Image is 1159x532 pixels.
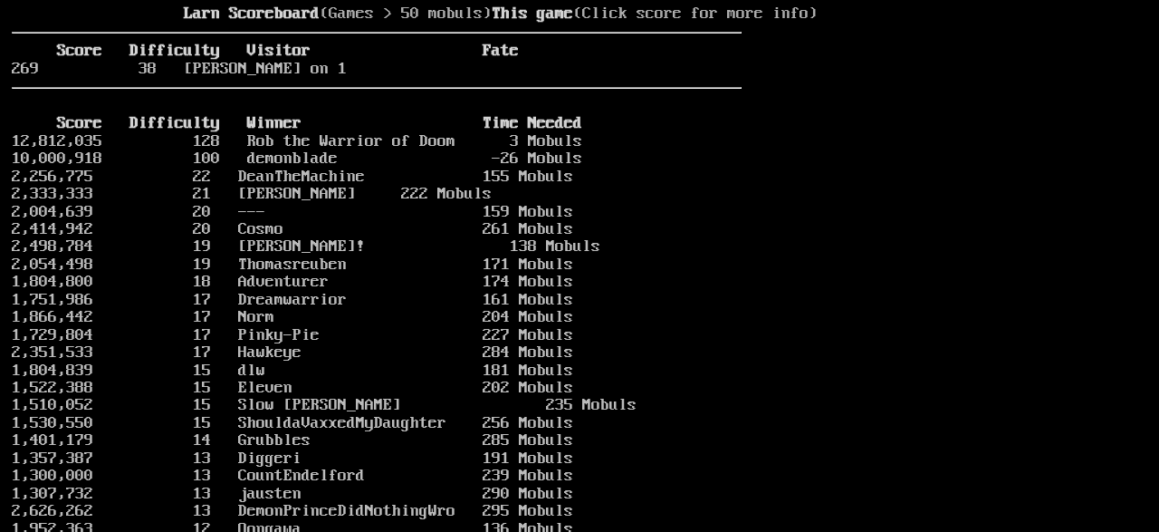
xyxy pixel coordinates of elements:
[12,185,492,203] a: 2,333,333 21 [PERSON_NAME] 222 Mobuls
[12,308,573,326] a: 1,866,442 17 Norm 204 Mobuls
[12,326,573,344] a: 1,729,804 17 Pinky-Pie 227 Mobuls
[12,414,573,432] a: 1,530,550 15 ShouldaVaxxedMyDaughter 256 Mobuls
[12,168,573,186] a: 2,256,775 22 DeanTheMachine 155 Mobuls
[12,256,573,274] a: 2,054,498 19 Thomasreuben 171 Mobuls
[492,5,573,23] b: This game
[12,343,573,362] a: 2,351,533 17 Hawkeye 284 Mobuls
[57,114,582,132] b: Score Difficulty Winner Time Needed
[184,5,320,23] b: Larn Scoreboard
[12,502,573,520] a: 2,626,262 13 DemonPrinceDidNothingWro 295 Mobuls
[12,291,573,309] a: 1,751,986 17 Dreamwarrior 161 Mobuls
[12,273,573,291] a: 1,804,800 18 Adventurer 174 Mobuls
[57,42,519,60] b: Score Difficulty Visitor Fate
[12,203,573,221] a: 2,004,639 20 --- 159 Mobuls
[12,431,573,450] a: 1,401,179 14 Grubbles 285 Mobuls
[12,485,573,503] a: 1,307,732 13 jausten 290 Mobuls
[12,467,573,485] a: 1,300,000 13 CountEndelford 239 Mobuls
[12,132,582,150] a: 12,812,035 128 Rob the Warrior of Doom 3 Mobuls
[12,362,573,380] a: 1,804,839 15 dlw 181 Mobuls
[12,379,573,397] a: 1,522,388 15 Eleven 202 Mobuls
[12,220,573,238] a: 2,414,942 20 Cosmo 261 Mobuls
[12,60,347,78] a: 269 38 [PERSON_NAME] on 1
[12,396,637,414] a: 1,510,052 15 Slow [PERSON_NAME] 235 Mobuls
[12,450,573,468] a: 1,357,387 13 Diggeri 191 Mobuls
[12,5,742,506] larn: (Games > 50 mobuls) (Click score for more info) Click on a score for more information ---- Reload...
[12,237,600,256] a: 2,498,784 19 [PERSON_NAME]! 138 Mobuls
[12,150,582,168] a: 10,000,918 100 demonblade -26 Mobuls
